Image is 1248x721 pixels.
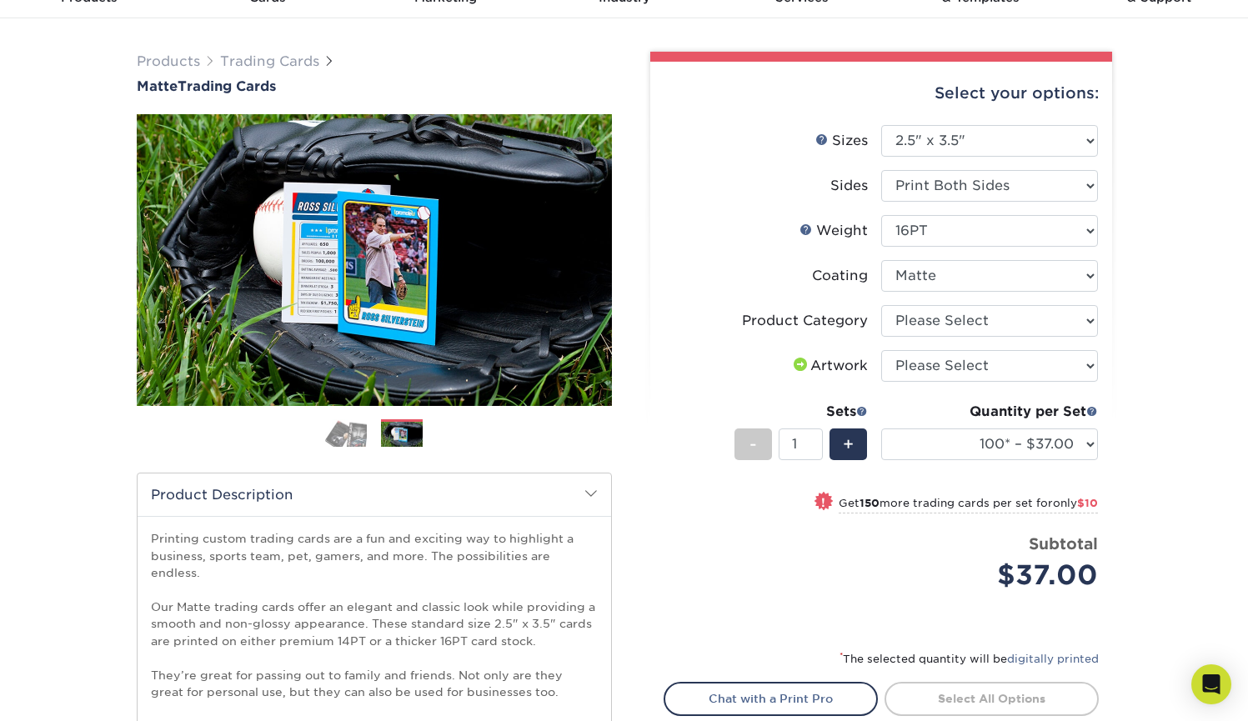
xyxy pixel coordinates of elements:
[1007,653,1099,665] a: digitally printed
[799,221,868,241] div: Weight
[812,266,868,286] div: Coating
[843,432,854,457] span: +
[830,176,868,196] div: Sides
[749,432,757,457] span: -
[1191,664,1231,704] div: Open Intercom Messenger
[840,653,1099,665] small: The selected quantity will be
[381,422,423,448] img: Trading Cards 02
[137,114,612,406] img: Matte 02
[137,78,612,94] h1: Trading Cards
[790,356,868,376] div: Artwork
[821,493,825,511] span: !
[742,311,868,331] div: Product Category
[1029,534,1098,553] strong: Subtotal
[137,53,200,69] a: Products
[1077,497,1098,509] span: $10
[138,473,611,516] h2: Product Description
[860,497,880,509] strong: 150
[325,418,367,448] img: Trading Cards 01
[839,497,1098,513] small: Get more trading cards per set for
[664,62,1099,125] div: Select your options:
[137,78,178,94] span: Matte
[881,402,1098,422] div: Quantity per Set
[894,555,1098,595] div: $37.00
[734,402,868,422] div: Sets
[885,682,1099,715] a: Select All Options
[220,53,319,69] a: Trading Cards
[137,78,612,94] a: MatteTrading Cards
[815,131,868,151] div: Sizes
[664,682,878,715] a: Chat with a Print Pro
[1053,497,1098,509] span: only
